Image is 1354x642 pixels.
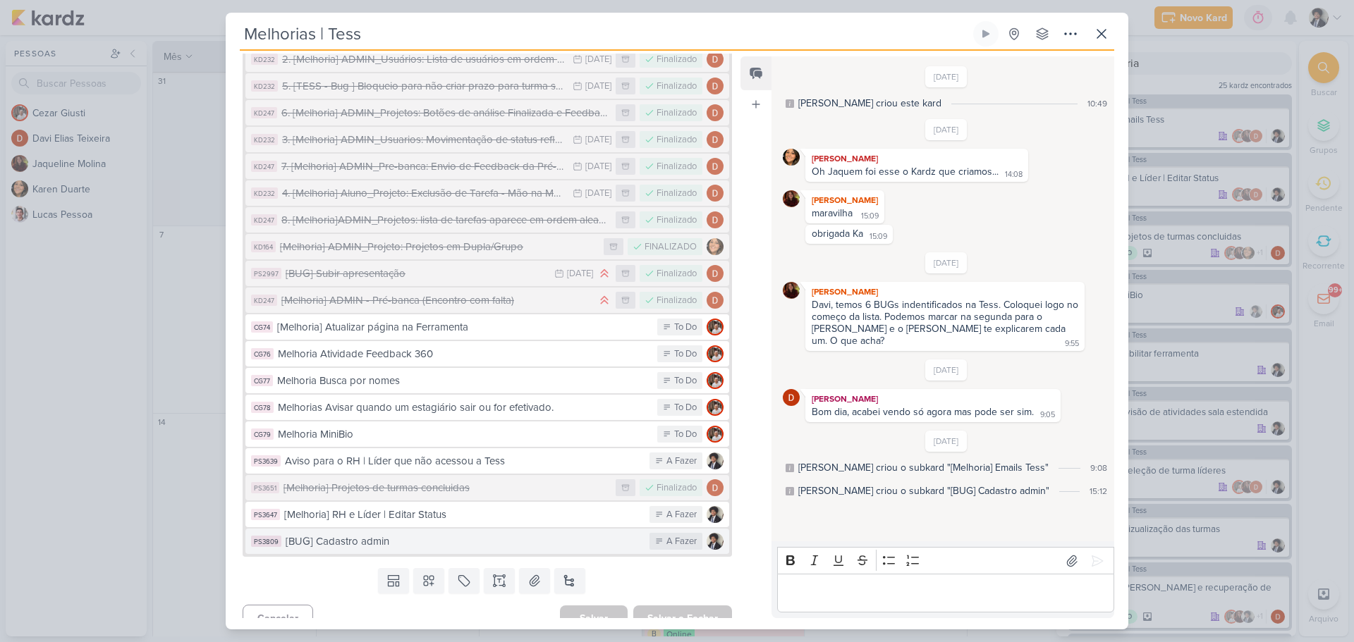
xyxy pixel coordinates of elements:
[281,159,566,175] div: 7. [Melhoria] ADMIN_Pre-banca: Envio de Feedback da Pré-banca pelo perfil de usuário Admin.
[783,389,800,406] img: Davi Elias Teixeira
[707,426,724,443] img: Cezar Giusti
[657,267,697,281] div: Finalizado
[1087,97,1107,110] div: 10:49
[666,455,697,469] div: A Fazer
[861,211,879,222] div: 15:09
[645,240,697,254] div: FINALIZADO
[585,55,611,64] div: [DATE]
[245,314,729,340] button: CG74 [Melhoria] Atualizar página na Ferramenta To Do
[1040,409,1055,421] div: 9:05
[777,574,1114,612] div: Editor editing area: main
[786,99,794,108] div: Este log é visível à todos no kard
[707,265,724,282] img: Davi Elias Teixeira
[597,293,611,307] div: Prioridade Alta
[707,78,724,94] img: Davi Elias Teixeira
[251,295,277,306] div: KD247
[245,261,729,286] button: PS2997 [BUG] Subir apresentação [DATE] Finalizado
[808,152,1025,166] div: [PERSON_NAME]
[657,53,697,67] div: Finalizado
[585,189,611,198] div: [DATE]
[245,475,729,500] button: PS3651 [Melhoria] Projetos de turmas concluidas Finalizado
[277,319,650,335] div: [Melhoria] Atualizar página na Ferramenta
[251,402,274,413] div: CG78
[870,231,887,242] div: 15:09
[245,421,729,447] button: CG79 Melhoria MiniBio To Do
[783,190,800,207] img: Jaqueline Molina
[245,47,729,72] button: KD232 2. [Melhoria] ADMIN_Usuários: Lista de usuários em ordem Alfabética [DATE] Finalizado
[251,107,277,118] div: KD247
[280,239,597,255] div: [Melhoria] ADMIN_Projeto: Projetos em Dupla/Grupo
[657,214,697,228] div: Finalizado
[1065,338,1079,350] div: 9:55
[783,282,800,299] img: Jaqueline Molina
[707,345,724,362] img: Cezar Giusti
[707,238,724,255] img: Karen Duarte
[812,299,1081,347] div: Davi, temos 6 BUGs indentificados na Tess. Coloquei logo no começo da lista. Podemos marcar na se...
[282,78,566,94] div: 5. [TESS - Bug ] Bloqueio para não criar prazo para turma sem projeto
[245,502,729,527] button: PS3647 [Melhoria] RH e Líder | Editar Status A Fazer
[707,533,724,550] img: Pedro Luahn Simões
[657,133,697,147] div: Finalizado
[245,395,729,420] button: CG78 Melhorias Avisar quando um estagiário sair ou for efetivado. To Do
[283,480,609,496] div: [Melhoria] Projetos de turmas concluidas
[812,207,853,219] div: maravilha
[798,96,941,111] div: Pedro Luahn criou este kard
[1090,462,1107,474] div: 9:08
[278,426,650,443] div: Melhoria MiniBio
[798,483,1049,498] div: Pedro Luahn criou o subkard "[BUG] Cadastro admin"
[1090,485,1107,498] div: 15:12
[245,207,729,233] button: KD247 8. [Melhoria]ADMIN_Projetos: lista de tarefas aparece em ordem aleatória Finalizado
[597,266,611,280] div: Prioridade Alta
[251,161,277,172] div: KD247
[245,127,729,152] button: KD232 3. [Melhoria] ADMIN_Usuarios: Movimentação de status refletir em Projetos [DATE] Finalizado
[657,294,697,308] div: Finalizado
[783,149,800,166] img: Karen Duarte
[277,373,650,389] div: Melhoria Busca por nomes
[798,460,1049,475] div: Pedro Luahn criou o subkard "[Melhoria] Emails Tess"
[285,453,642,469] div: Aviso para o RH | Líder que não acessou a Tess
[245,180,729,206] button: KD232 4. [Melhoria] Aluno_Projeto: Exclusão de Tarefa - Mão na Massa [DATE] Finalizado
[251,187,278,199] div: KD232
[707,158,724,175] img: Davi Elias Teixeira
[812,166,999,178] div: Oh Jaquem foi esse o Kardz que criamos...
[657,160,697,174] div: Finalizado
[812,228,863,240] div: obrigada Ka
[808,392,1058,406] div: [PERSON_NAME]
[251,321,273,333] div: CG74
[707,452,724,469] img: Pedro Luahn Simões
[245,100,729,125] button: KD247 6. [Melhoria] ADMIN_Projetos: Botões de análise Finalizada e Feedback Finalizado
[707,506,724,523] img: Pedro Luahn Simões
[808,193,882,207] div: [PERSON_NAME]
[707,131,724,148] img: Davi Elias Teixeira
[245,73,729,99] button: KD232 5. [TESS - Bug ] Bloqueio para não criar prazo para turma sem projeto [DATE] Finalizado
[281,292,590,309] div: [Melhoria] ADMIN - Pré-banca (Encontro com falta)
[707,104,724,121] img: Davi Elias Teixeira
[245,234,729,259] button: KD164 [Melhoria] ADMIN_Projeto: Projetos em Dupla/Grupo FINALIZADO
[251,375,273,386] div: CG77
[245,448,729,474] button: PS3639 Aviso para o RH | Líder que não acessou a Tess A Fazer
[282,185,566,202] div: 4. [Melhoria] Aluno_Projeto: Exclusão de Tarefa - Mão na Massa
[281,105,609,121] div: 6. [Melhoria] ADMIN_Projetos: Botões de análise Finalizada e Feedback
[707,51,724,68] img: Davi Elias Teixeira
[251,455,281,467] div: PS3639
[286,533,642,550] div: [BUG] Cadastro admin
[812,406,1034,418] div: Bom dia, acabei vendo só agora mas pode ser sim.
[674,428,697,442] div: To Do
[707,185,724,202] img: Davi Elias Teixeira
[707,372,724,389] img: Cezar Giusti
[245,368,729,393] button: CG77 Melhoria Busca por nomes To Do
[707,211,724,228] img: Davi Elias Teixeira
[245,288,729,313] button: KD247 [Melhoria] ADMIN - Pré-banca (Encontro com falta) Finalizado
[707,479,724,496] img: Davi Elias Teixeira
[585,162,611,171] div: [DATE]
[251,482,279,493] div: PS3651
[666,535,697,549] div: A Fazer
[674,347,697,362] div: To Do
[657,187,697,201] div: Finalizado
[282,132,566,148] div: 3. [Melhoria] ADMIN_Usuarios: Movimentação de status refletir em Projetos
[674,321,697,335] div: To Do
[251,241,276,252] div: KD164
[666,508,697,522] div: A Fazer
[585,135,611,144] div: [DATE]
[657,481,697,495] div: Finalizado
